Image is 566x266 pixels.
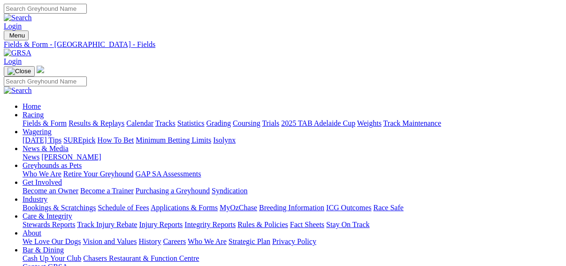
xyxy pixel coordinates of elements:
[229,237,270,245] a: Strategic Plan
[23,237,562,246] div: About
[163,237,186,245] a: Careers
[23,153,562,161] div: News & Media
[23,220,75,228] a: Stewards Reports
[126,119,153,127] a: Calendar
[383,119,441,127] a: Track Maintenance
[63,170,134,178] a: Retire Your Greyhound
[37,66,44,73] img: logo-grsa-white.png
[272,237,316,245] a: Privacy Policy
[188,237,227,245] a: Who We Are
[136,170,201,178] a: GAP SA Assessments
[83,237,137,245] a: Vision and Values
[8,68,31,75] img: Close
[259,204,324,212] a: Breeding Information
[23,204,96,212] a: Bookings & Scratchings
[23,136,562,144] div: Wagering
[151,204,218,212] a: Applications & Forms
[23,204,562,212] div: Industry
[136,136,211,144] a: Minimum Betting Limits
[373,204,403,212] a: Race Safe
[207,119,231,127] a: Grading
[184,220,236,228] a: Integrity Reports
[155,119,176,127] a: Tracks
[9,32,25,39] span: Menu
[98,204,149,212] a: Schedule of Fees
[23,237,81,245] a: We Love Our Dogs
[23,254,81,262] a: Cash Up Your Club
[220,204,257,212] a: MyOzChase
[4,4,87,14] input: Search
[233,119,260,127] a: Coursing
[23,153,39,161] a: News
[4,30,29,40] button: Toggle navigation
[4,86,32,95] img: Search
[23,212,72,220] a: Care & Integrity
[69,119,124,127] a: Results & Replays
[212,187,247,195] a: Syndication
[23,220,562,229] div: Care & Integrity
[77,220,137,228] a: Track Injury Rebate
[4,57,22,65] a: Login
[23,170,61,178] a: Who We Are
[23,144,69,152] a: News & Media
[138,237,161,245] a: History
[237,220,288,228] a: Rules & Policies
[23,119,562,128] div: Racing
[23,102,41,110] a: Home
[262,119,279,127] a: Trials
[23,187,562,195] div: Get Involved
[23,111,44,119] a: Racing
[23,229,41,237] a: About
[98,136,134,144] a: How To Bet
[23,161,82,169] a: Greyhounds as Pets
[23,128,52,136] a: Wagering
[23,178,62,186] a: Get Involved
[4,66,35,76] button: Toggle navigation
[41,153,101,161] a: [PERSON_NAME]
[23,187,78,195] a: Become an Owner
[63,136,95,144] a: SUREpick
[23,170,562,178] div: Greyhounds as Pets
[326,220,369,228] a: Stay On Track
[23,246,64,254] a: Bar & Dining
[80,187,134,195] a: Become a Trainer
[136,187,210,195] a: Purchasing a Greyhound
[177,119,205,127] a: Statistics
[23,254,562,263] div: Bar & Dining
[83,254,199,262] a: Chasers Restaurant & Function Centre
[139,220,183,228] a: Injury Reports
[213,136,236,144] a: Isolynx
[4,49,31,57] img: GRSA
[4,14,32,22] img: Search
[23,119,67,127] a: Fields & Form
[4,40,562,49] a: Fields & Form - [GEOGRAPHIC_DATA] - Fields
[281,119,355,127] a: 2025 TAB Adelaide Cup
[4,76,87,86] input: Search
[23,136,61,144] a: [DATE] Tips
[290,220,324,228] a: Fact Sheets
[326,204,371,212] a: ICG Outcomes
[4,22,22,30] a: Login
[357,119,382,127] a: Weights
[23,195,47,203] a: Industry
